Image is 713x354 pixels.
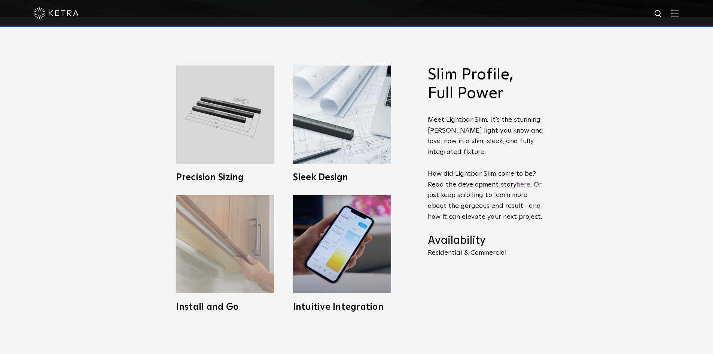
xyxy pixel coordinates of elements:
img: ketra-logo-2019-white [34,7,79,19]
img: search icon [654,9,663,19]
img: L30_SlimProfile [293,66,391,164]
img: L30_SystemIntegration [293,195,391,293]
img: Hamburger%20Nav.svg [671,9,679,16]
h3: Intuitive Integration [293,303,391,312]
h4: Availability [428,234,544,248]
p: Residential & Commercial [428,249,544,256]
a: here [517,181,530,188]
h3: Sleek Design [293,173,391,182]
img: LS0_Easy_Install [176,195,274,293]
p: Meet Lightbar Slim. It’s the stunning [PERSON_NAME] light you know and love, now in a slim, sleek... [428,115,544,223]
h2: Slim Profile, Full Power [428,66,544,103]
h3: Install and Go [176,303,274,312]
h3: Precision Sizing [176,173,274,182]
img: L30_Custom_Length_Black-2 [176,66,274,164]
